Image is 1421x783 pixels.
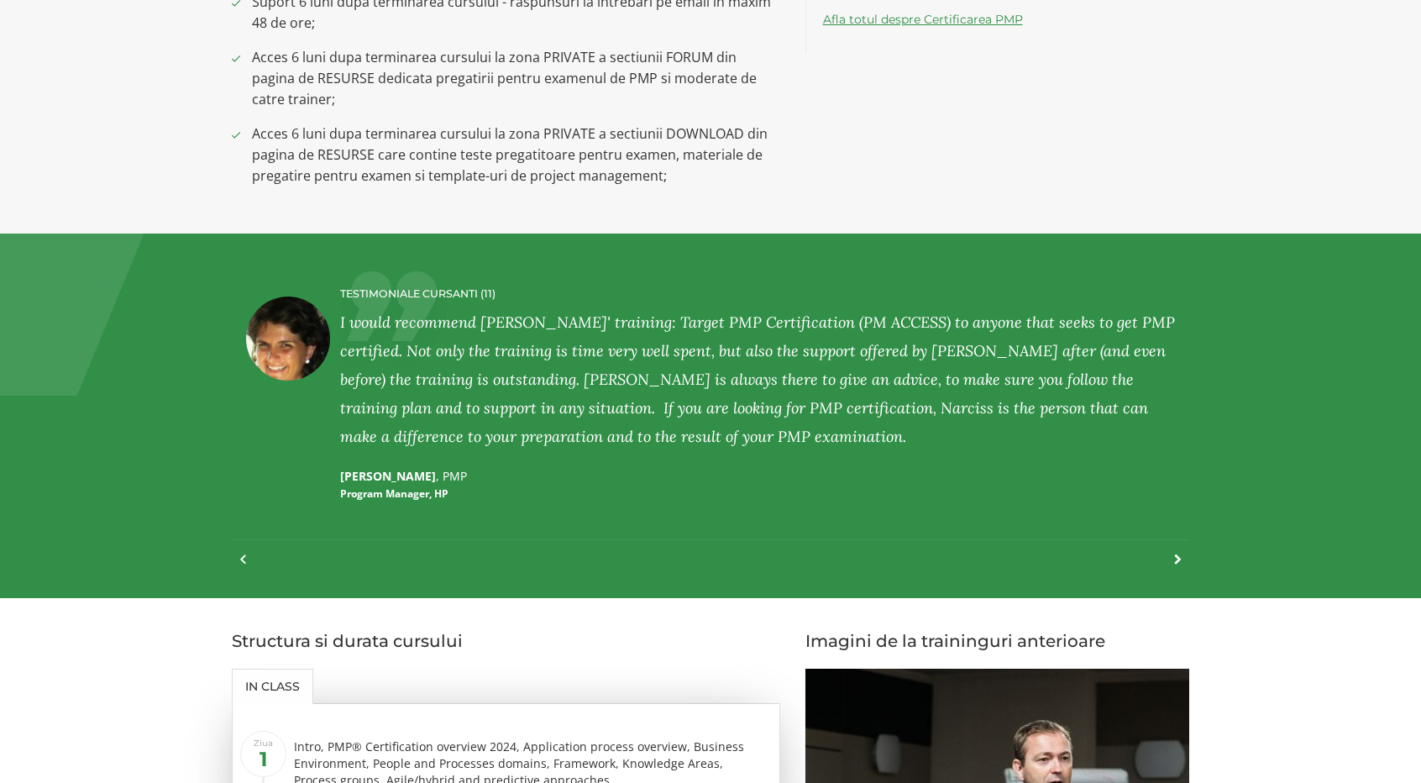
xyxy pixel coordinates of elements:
div: I would recommend [PERSON_NAME]' training: Target PMP Certification (PM ACCESS) to anyone that se... [340,308,1185,451]
a: In class [232,669,313,704]
a: Afla totul despre Certificarea PMP [823,12,1023,27]
span: , PMP [436,468,467,484]
b: 1 [260,747,267,771]
img: Daniela Cupsa [246,297,330,381]
small: Program Manager, HP [340,486,448,501]
span: Ziua [240,731,286,777]
span: Acces 6 luni dupa terminarea cursului la zona PRIVATE a sectiunii FORUM din pagina de RESURSE ded... [252,47,780,110]
h4: TESTIMONIALE CURSANTI (11) [340,288,1185,300]
h3: Structura si durata cursului [232,632,780,650]
p: [PERSON_NAME] [340,468,763,502]
h3: Imagini de la traininguri anterioare [805,632,1190,650]
span: Acces 6 luni dupa terminarea cursului la zona PRIVATE a sectiunii DOWNLOAD din pagina de RESURSE ... [252,123,780,187]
